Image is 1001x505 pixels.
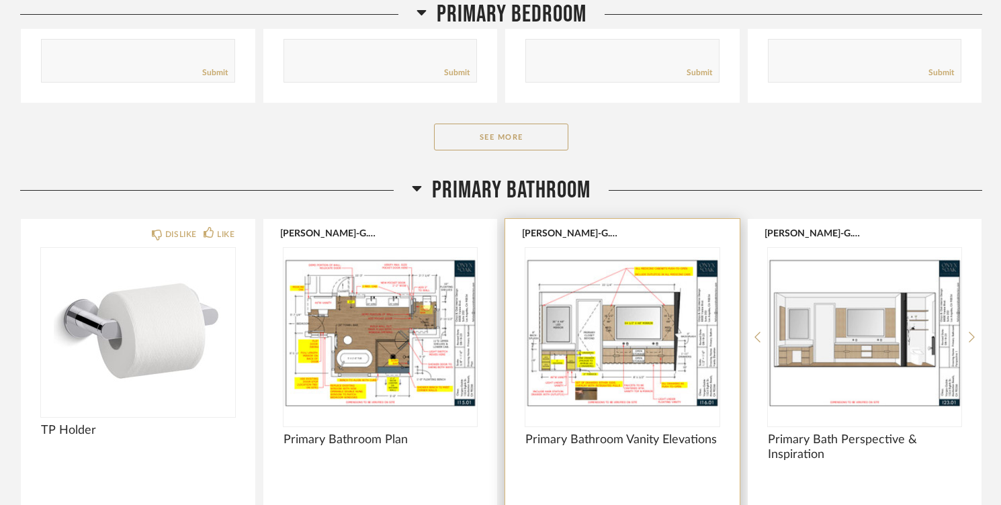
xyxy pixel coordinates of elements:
span: Primary Bathroom Vanity Elevations [525,432,720,447]
img: undefined [41,248,235,416]
button: [PERSON_NAME]-G...18-25 16.pdf [522,228,619,238]
button: [PERSON_NAME]-G...18-25 23.pdf [765,228,861,238]
div: LIKE [217,228,234,241]
a: Submit [202,67,228,79]
span: TP Holder [41,423,235,438]
img: undefined [284,248,478,416]
a: Submit [444,67,470,79]
span: Primary Bath Perspective & Inspiration [768,432,962,462]
div: 0 [284,248,478,416]
span: Primary Bathroom [432,176,591,205]
div: 0 [768,248,962,416]
button: [PERSON_NAME]-G...18-25 15.pdf [280,228,377,238]
button: See More [434,124,568,150]
img: undefined [768,248,962,416]
div: 0 [525,248,720,416]
a: Submit [687,67,712,79]
a: Submit [928,67,954,79]
div: DISLIKE [165,228,197,241]
span: Primary Bathroom Plan [284,432,478,447]
img: undefined [525,248,720,416]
